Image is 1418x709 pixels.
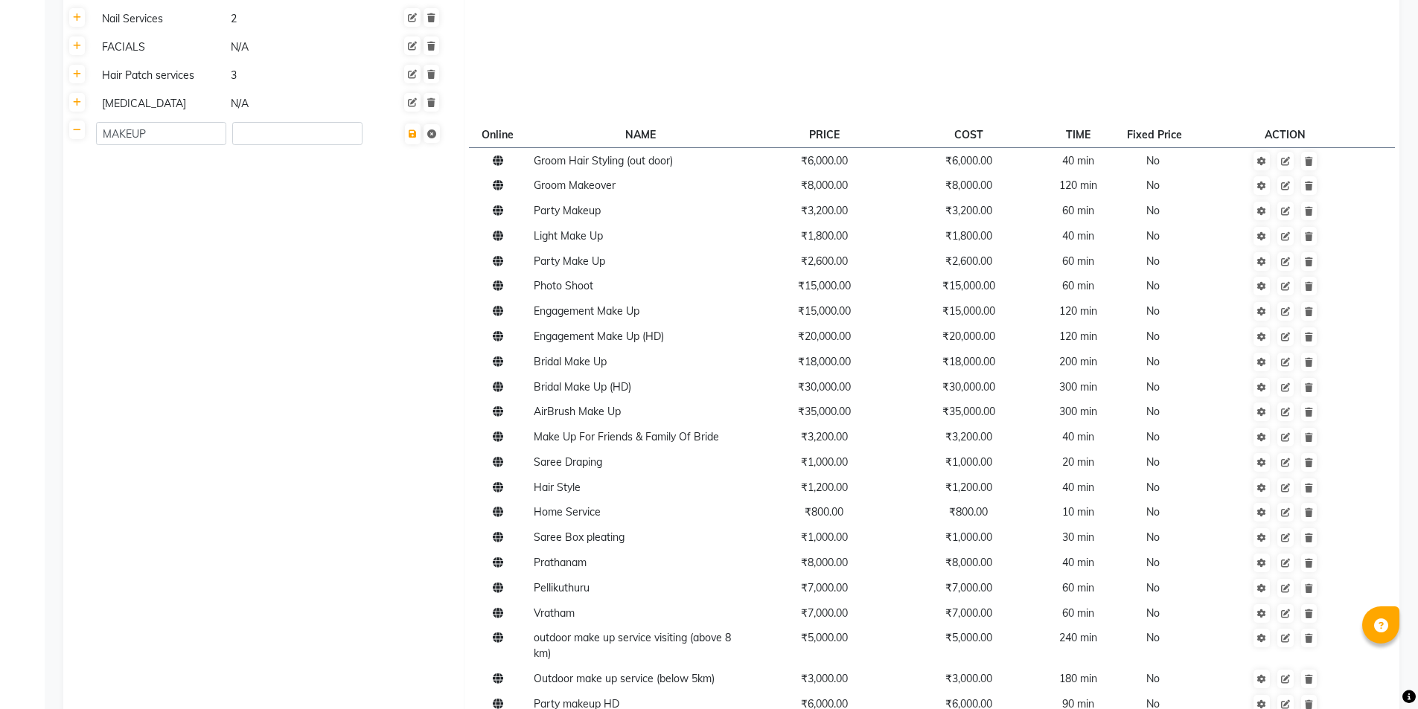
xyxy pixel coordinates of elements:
span: ₹7,000.00 [945,606,992,620]
span: No [1146,556,1160,569]
span: ₹1,800.00 [801,229,848,243]
span: ₹8,000.00 [801,179,848,192]
span: No [1146,581,1160,594]
span: ₹35,000.00 [798,405,851,418]
span: Saree Box pleating [534,530,625,544]
th: NAME [528,122,752,147]
span: No [1146,606,1160,620]
span: Bridal Make Up (HD) [534,380,631,394]
span: Make Up For Friends & Family Of Bride [534,430,719,443]
span: ₹1,200.00 [945,481,992,494]
span: 120 min [1059,304,1097,318]
span: 60 min [1062,204,1094,217]
span: Saree Draping [534,455,602,469]
span: ₹3,000.00 [945,672,992,685]
span: 60 min [1062,279,1094,292]
span: 60 min [1062,606,1094,620]
span: ₹800.00 [805,505,843,519]
div: 2 [229,10,357,28]
span: ₹1,000.00 [945,455,992,469]
span: outdoor make up service visiting (above 8 km) [534,631,731,660]
span: 40 min [1062,556,1094,569]
span: ₹15,000.00 [798,304,851,318]
th: COST [896,122,1041,147]
span: Party Make Up [534,254,605,268]
span: Vratham [534,606,575,620]
span: No [1146,631,1160,644]
span: 40 min [1062,430,1094,443]
span: 120 min [1059,330,1097,343]
span: ₹1,000.00 [945,530,992,544]
span: ₹1,800.00 [945,229,992,243]
span: Prathanam [534,556,587,569]
span: 10 min [1062,505,1094,519]
span: No [1146,330,1160,343]
span: ₹1,200.00 [801,481,848,494]
th: Online [469,122,528,147]
span: No [1146,430,1160,443]
span: ₹3,000.00 [801,672,848,685]
div: Nail Services [96,10,223,28]
div: N/A [229,94,357,113]
th: ACTION [1197,122,1373,147]
span: No [1146,204,1160,217]
span: ₹2,600.00 [801,254,848,268]
span: ₹5,000.00 [945,631,992,644]
span: No [1146,355,1160,368]
span: 120 min [1059,179,1097,192]
span: ₹20,000.00 [798,330,851,343]
span: Engagement Make Up (HD) [534,330,664,343]
span: 60 min [1062,581,1094,594]
span: ₹15,000.00 [798,279,851,292]
th: PRICE [752,122,896,147]
span: ₹30,000.00 [798,380,851,394]
span: ₹8,000.00 [945,179,992,192]
span: ₹8,000.00 [945,556,992,569]
span: ₹20,000.00 [942,330,995,343]
span: Pellikuthuru [534,581,590,594]
span: Groom Hair Styling (out door) [534,154,673,167]
span: 40 min [1062,481,1094,494]
span: Photo Shoot [534,279,593,292]
span: ₹2,600.00 [945,254,992,268]
span: No [1146,304,1160,318]
span: No [1146,279,1160,292]
span: ₹18,000.00 [942,355,995,368]
span: ₹6,000.00 [801,154,848,167]
span: 30 min [1062,530,1094,544]
span: No [1146,229,1160,243]
span: No [1146,481,1160,494]
span: No [1146,672,1160,685]
span: ₹15,000.00 [942,304,995,318]
div: 3 [229,66,357,85]
span: ₹3,200.00 [945,430,992,443]
span: ₹7,000.00 [945,581,992,594]
span: AirBrush Make Up [534,405,621,418]
div: [MEDICAL_DATA] [96,94,223,113]
span: ₹5,000.00 [801,631,848,644]
span: ₹3,200.00 [801,430,848,443]
span: No [1146,505,1160,519]
span: Party Makeup [534,204,601,217]
span: Outdoor make up service (below 5km) [534,672,715,685]
span: ₹3,200.00 [945,204,992,217]
span: 40 min [1062,229,1094,243]
span: No [1146,154,1160,167]
span: ₹35,000.00 [942,405,995,418]
th: Fixed Price [1115,122,1197,147]
span: Bridal Make Up [534,355,607,368]
span: ₹7,000.00 [801,581,848,594]
div: Hair Patch services [96,66,223,85]
div: FACIALS [96,38,223,57]
span: No [1146,380,1160,394]
span: No [1146,530,1160,544]
span: ₹3,200.00 [801,204,848,217]
span: ₹8,000.00 [801,556,848,569]
span: 40 min [1062,154,1094,167]
span: No [1146,455,1160,469]
span: Groom Makeover [534,179,616,192]
span: ₹1,000.00 [801,455,848,469]
span: 300 min [1059,380,1097,394]
span: ₹30,000.00 [942,380,995,394]
span: Light Make Up [534,229,603,243]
